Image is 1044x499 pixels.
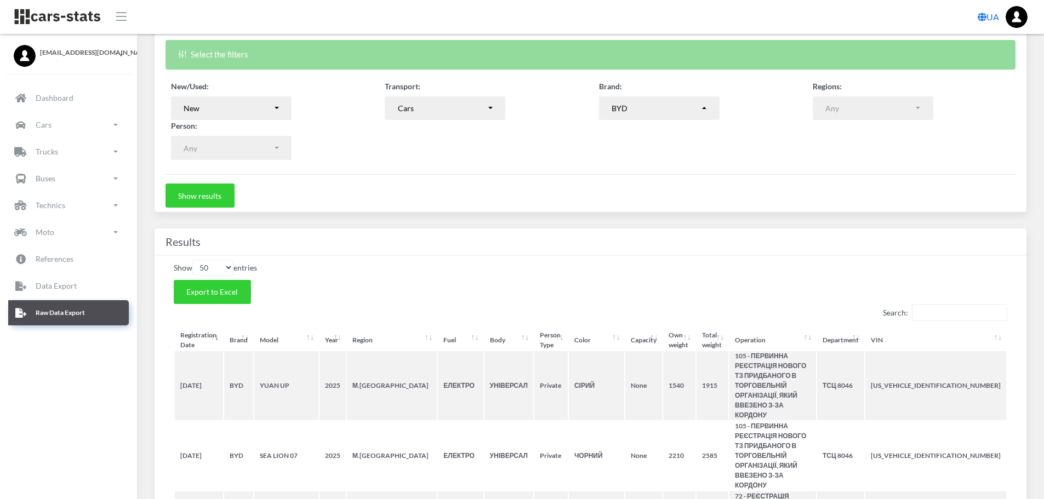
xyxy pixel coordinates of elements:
[184,102,272,114] div: New
[729,421,816,490] th: 105 - ПЕРВИННА РЕЄСТРАЦІЯ НОВОГО ТЗ ПРИДБАНОГО В ТОРГОВЕЛЬНІЙ ОРГАНІЗАЦІЇ, ЯКИЙ ВВЕЗЕНО З-ЗА КОРДОНУ
[171,81,209,92] label: New/Used:
[166,40,1016,69] div: Select the filters
[438,330,483,350] th: Fuel: activate to sort column ascending
[36,279,77,292] p: Data Export
[599,96,720,121] button: BYD
[534,351,568,420] th: Private
[385,96,505,121] button: Cars
[1006,6,1028,28] img: ...
[973,6,1003,28] a: UA
[625,330,662,350] th: Capacity: activate to sort column ascending
[166,183,235,208] button: Show results
[569,351,624,420] th: СІРИЙ
[320,330,346,350] th: Year: activate to sort column ascending
[663,421,695,490] th: 2210
[534,330,568,350] th: Person Type: activate to sort column ascending
[825,102,914,114] div: Any
[347,330,437,350] th: Region: activate to sort column ascending
[8,139,129,164] a: Trucks
[484,351,533,420] th: УНІВЕРСАЛ
[175,421,223,490] th: [DATE]
[36,252,73,266] p: References
[398,102,487,114] div: Cars
[912,304,1007,321] input: Search:
[184,142,272,154] div: Any
[36,307,85,319] p: Raw Data Export
[174,280,251,304] button: Export to Excel
[8,193,129,218] a: Technics
[8,85,129,111] a: Dashboard
[8,220,129,245] a: Moto
[224,421,253,490] th: BYD
[320,421,346,490] th: 2025
[166,233,1016,250] h4: Results
[484,421,533,490] th: УНІВЕРСАЛ
[8,300,129,325] a: Raw Data Export
[36,145,58,158] p: Trucks
[813,81,842,92] label: Regions:
[14,45,123,58] a: [EMAIL_ADDRESS][DOMAIN_NAME]
[385,81,420,92] label: Transport:
[813,96,933,121] button: Any
[663,351,695,420] th: 1540
[347,421,437,490] th: М.[GEOGRAPHIC_DATA]
[438,351,483,420] th: ЕЛЕКТРО
[865,351,1006,420] th: [US_VEHICLE_IDENTIFICATION_NUMBER]
[569,330,624,350] th: Color: activate to sort column ascending
[817,330,864,350] th: Department: activate to sort column ascending
[36,198,65,212] p: Technics
[865,421,1006,490] th: [US_VEHICLE_IDENTIFICATION_NUMBER]
[697,351,728,420] th: 1915
[8,166,129,191] a: Buses
[625,421,662,490] th: None
[224,330,253,350] th: Brand: activate to sort column ascending
[625,351,662,420] th: None
[171,96,292,121] button: New
[599,81,622,92] label: Brand:
[817,421,864,490] th: ТСЦ 8046
[8,273,129,299] a: Data Export
[347,351,437,420] th: М.[GEOGRAPHIC_DATA]
[438,421,483,490] th: ЕЛЕКТРО
[817,351,864,420] th: ТСЦ 8046
[729,351,816,420] th: 105 - ПЕРВИННА РЕЄСТРАЦІЯ НОВОГО ТЗ ПРИДБАНОГО В ТОРГОВЕЛЬНІЙ ОРГАНІЗАЦІЇ, ЯКИЙ ВВЕЗЕНО З-ЗА КОРДОНУ
[729,330,816,350] th: Operation: activate to sort column ascending
[663,330,695,350] th: Own weight: activate to sort column ascending
[320,351,346,420] th: 2025
[36,118,52,131] p: Cars
[569,421,624,490] th: ЧОРНИЙ
[224,351,253,420] th: BYD
[254,421,318,490] th: SEA LION 07
[534,421,568,490] th: Private
[254,330,318,350] th: Model: activate to sort column ascending
[697,421,728,490] th: 2585
[484,330,533,350] th: Body: activate to sort column ascending
[171,136,292,160] button: Any
[36,91,73,105] p: Dashboard
[192,260,233,276] select: Showentries
[171,120,197,131] label: Person:
[174,260,257,276] label: Show entries
[36,171,55,185] p: Buses
[175,330,223,350] th: Registration Date: activate to sort column ascending
[14,8,101,25] img: navbar brand
[254,351,318,420] th: YUAN UP
[8,246,129,272] a: References
[865,330,1006,350] th: VIN: activate to sort column ascending
[40,48,123,58] span: [EMAIL_ADDRESS][DOMAIN_NAME]
[697,330,728,350] th: Total weight: activate to sort column ascending
[883,304,1007,321] label: Search:
[186,287,238,296] span: Export to Excel
[8,112,129,137] a: Cars
[175,351,223,420] th: [DATE]
[612,102,700,114] div: BYD
[36,225,54,239] p: Moto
